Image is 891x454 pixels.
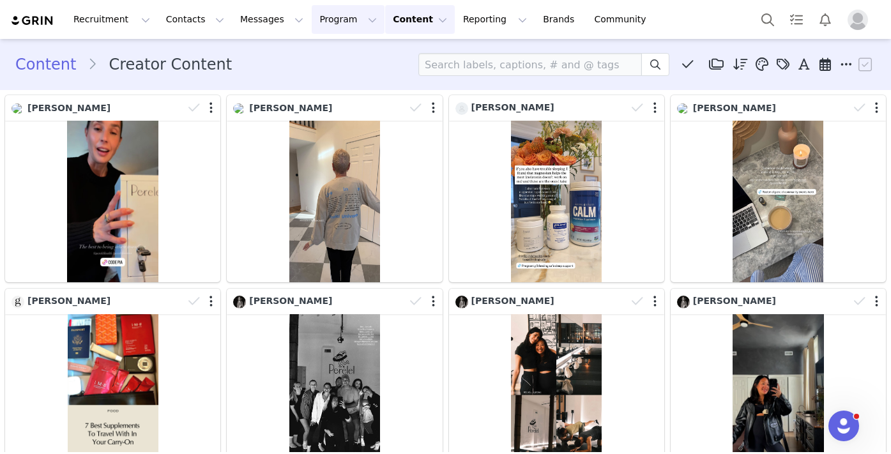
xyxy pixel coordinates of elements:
[27,103,110,113] span: [PERSON_NAME]
[66,5,158,34] button: Recruitment
[455,296,468,308] img: c826d6e5-9a48-4a2d-9d02-46586aea512c.jpg
[385,5,455,34] button: Content
[840,10,881,30] button: Profile
[828,411,859,441] iframe: Intercom live chat
[535,5,586,34] a: Brands
[693,103,776,113] span: [PERSON_NAME]
[455,102,468,115] img: cd35c290-4ceb-4009-b805-6ae60de81859--s.jpg
[15,53,88,76] a: Content
[455,5,535,34] button: Reporting
[233,296,246,308] img: c826d6e5-9a48-4a2d-9d02-46586aea512c.jpg
[249,296,332,306] span: [PERSON_NAME]
[471,296,554,306] span: [PERSON_NAME]
[233,103,246,114] img: 15694431--s.jpg
[677,103,690,114] img: 15694431--s.jpg
[249,103,332,113] span: [PERSON_NAME]
[693,296,776,306] span: [PERSON_NAME]
[158,5,232,34] button: Contacts
[587,5,660,34] a: Community
[10,15,55,27] img: grin logo
[232,5,311,34] button: Messages
[11,296,24,308] img: 88a7255c-1641-40f8-9edc-c11dbcb9c259.jpg
[27,296,110,306] span: [PERSON_NAME]
[782,5,811,34] a: Tasks
[11,103,24,114] img: 66ac2e77-d9cb-45f2-b731-9d625021ff39.jpg
[811,5,839,34] button: Notifications
[418,53,642,76] input: Search labels, captions, # and @ tags
[471,102,554,112] span: [PERSON_NAME]
[754,5,782,34] button: Search
[848,10,868,30] img: placeholder-profile.jpg
[312,5,385,34] button: Program
[677,296,690,308] img: c826d6e5-9a48-4a2d-9d02-46586aea512c.jpg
